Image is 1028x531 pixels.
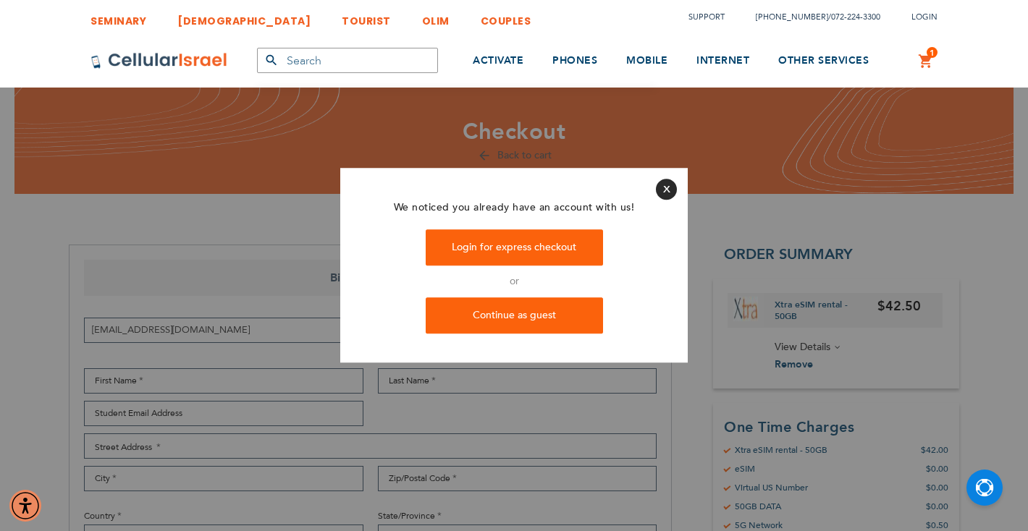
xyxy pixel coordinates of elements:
a: 072-224-3300 [831,12,880,22]
li: / [741,7,880,27]
span: 1 [930,47,935,59]
p: or [351,273,677,291]
div: Accessibility Menu [9,490,41,522]
span: Login [911,12,938,22]
a: SEMINARY [90,4,146,30]
a: OTHER SERVICES [778,34,869,88]
span: OTHER SERVICES [778,54,869,67]
a: Continue as guest [426,298,603,334]
h4: We noticed you already have an account with us! [351,200,677,215]
a: Login for express checkout [426,229,603,265]
a: [DEMOGRAPHIC_DATA] [177,4,311,30]
a: [PHONE_NUMBER] [756,12,828,22]
img: Cellular Israel Logo [90,52,228,69]
a: 1 [918,53,934,70]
